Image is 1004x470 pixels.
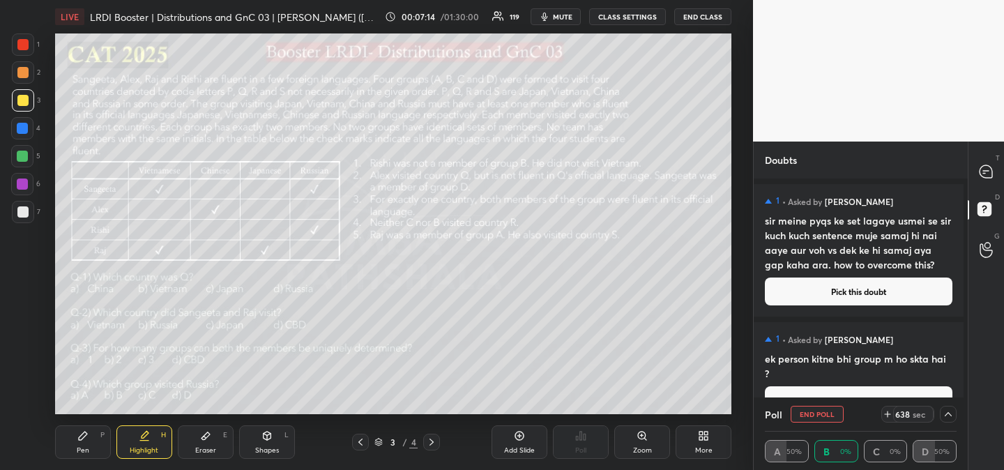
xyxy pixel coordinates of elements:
div: sec [911,409,927,420]
div: 3 [12,89,40,112]
button: Pick this doubt [765,386,952,414]
div: 7 [12,201,40,223]
div: 5 [11,145,40,167]
div: More [695,447,713,454]
div: LIVE [55,8,84,25]
h5: 1 [776,333,779,344]
div: 119 [510,13,519,20]
h4: ek person kitne bhi group m ho skta hai ? [765,351,952,381]
div: Shapes [255,447,279,454]
div: 2 [12,61,40,84]
h4: Poll [765,407,782,422]
div: 1 [12,33,40,56]
div: 6 [11,173,40,195]
div: Add Slide [504,447,535,454]
div: / [402,438,406,446]
div: 4 [409,436,418,448]
p: G [994,231,1000,241]
div: Pen [77,447,89,454]
p: T [996,153,1000,163]
div: H [161,432,166,439]
div: Highlight [130,447,158,454]
h5: • Asked by [782,333,822,346]
h5: 1 [776,195,779,206]
button: CLASS SETTINGS [589,8,666,25]
div: P [100,432,105,439]
div: Eraser [195,447,216,454]
h5: [PERSON_NAME] [825,195,893,208]
h5: [PERSON_NAME] [825,333,893,346]
p: Doubts [754,142,808,179]
button: END POLL [791,406,844,423]
button: mute [531,8,581,25]
div: grid [754,179,964,398]
h4: LRDI Booster | Distributions and GnC 03 | [PERSON_NAME] ([DATE]) [90,10,380,24]
div: 3 [386,438,400,446]
button: END CLASS [674,8,731,25]
div: L [284,432,289,439]
h4: sir meine pyqs ke set lagaye usmei se sir kuch kuch sentence muje samaj hi nai aaye aur voh vs de... [765,213,952,272]
div: 638 [894,409,911,420]
p: D [995,192,1000,202]
div: 4 [11,117,40,139]
button: Pick this doubt [765,278,952,305]
h5: • Asked by [782,195,822,208]
span: mute [553,12,572,22]
div: Zoom [633,447,652,454]
div: E [223,432,227,439]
